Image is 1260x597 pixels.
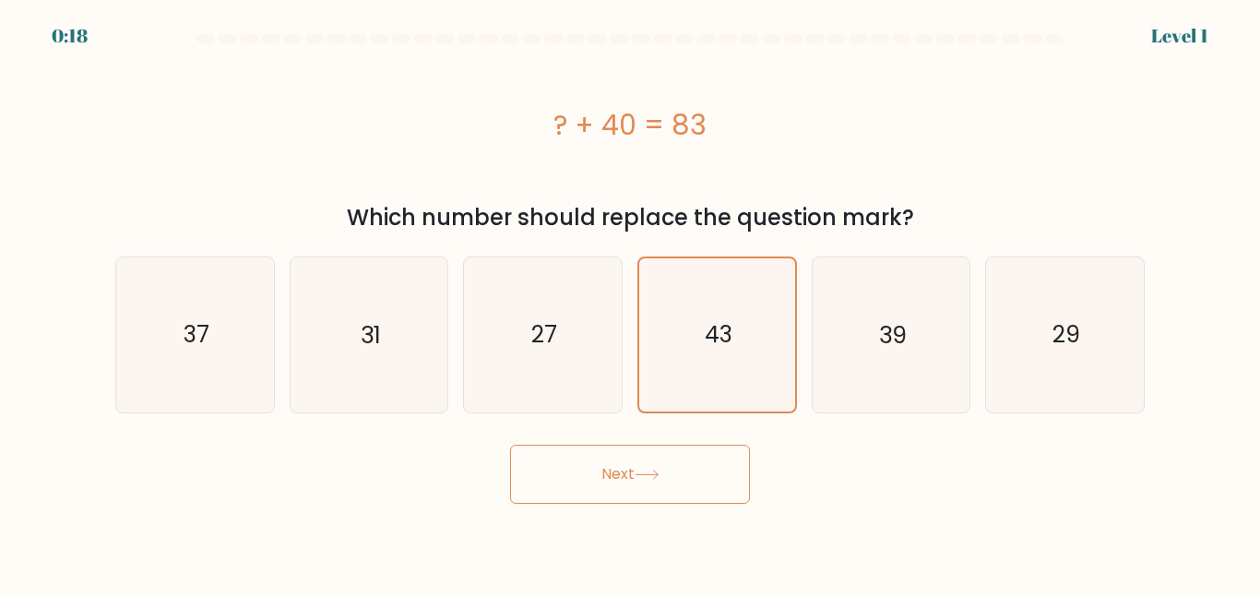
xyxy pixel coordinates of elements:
[1151,22,1208,50] div: Level 1
[115,104,1145,146] div: ? + 40 = 83
[705,318,732,351] text: 43
[1052,318,1080,351] text: 29
[184,318,209,351] text: 37
[126,201,1134,234] div: Which number should replace the question mark?
[361,318,381,351] text: 31
[531,318,557,351] text: 27
[879,318,907,351] text: 39
[52,22,88,50] div: 0:18
[510,445,750,504] button: Next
